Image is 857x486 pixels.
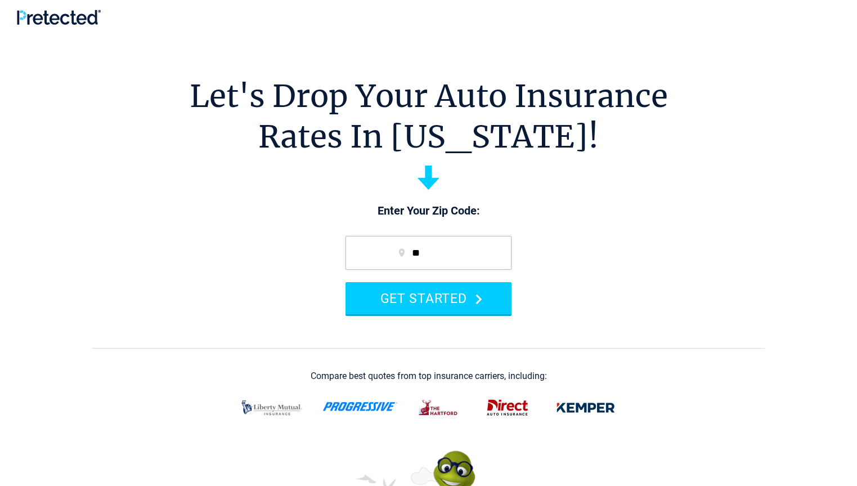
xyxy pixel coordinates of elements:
[411,393,466,422] img: thehartford
[549,393,623,422] img: kemper
[235,393,309,422] img: liberty
[346,236,511,270] input: zip code
[311,371,547,381] div: Compare best quotes from top insurance carriers, including:
[334,203,523,219] p: Enter Your Zip Code:
[480,393,535,422] img: direct
[17,10,101,25] img: Pretected Logo
[322,402,398,411] img: progressive
[190,76,668,157] h1: Let's Drop Your Auto Insurance Rates In [US_STATE]!
[346,282,511,314] button: GET STARTED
